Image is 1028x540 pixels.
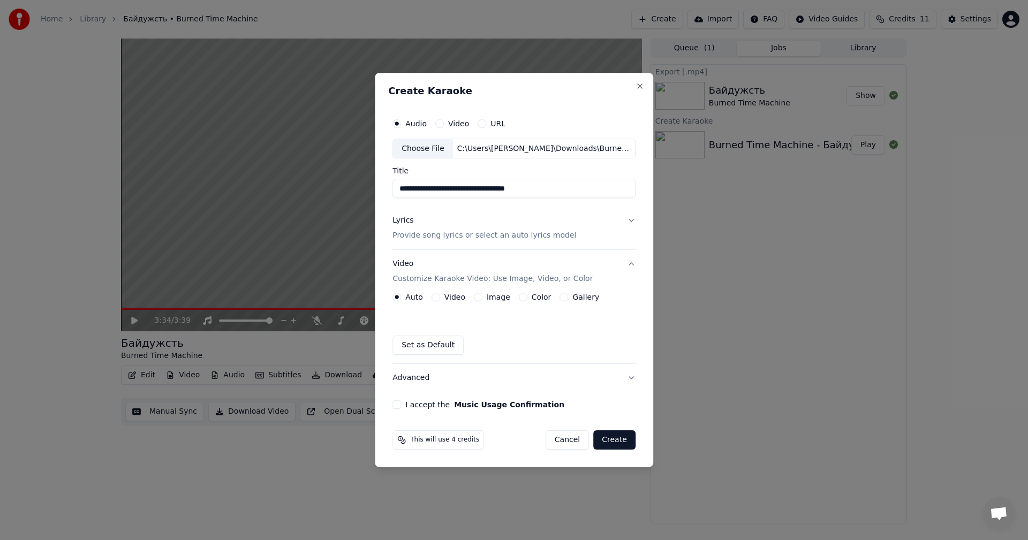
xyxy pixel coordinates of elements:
div: Lyrics [392,216,413,226]
button: Advanced [392,364,636,392]
button: Set as Default [392,336,464,355]
label: Image [487,293,510,301]
label: Video [444,293,465,301]
div: Choose File [393,139,453,158]
label: Video [448,120,469,127]
button: I accept the [454,401,564,408]
label: Gallery [572,293,599,301]
span: This will use 4 credits [410,436,479,444]
button: Cancel [546,430,589,450]
button: VideoCustomize Karaoke Video: Use Image, Video, or Color [392,250,636,293]
button: Create [593,430,636,450]
label: I accept the [405,401,564,408]
p: Provide song lyrics or select an auto lyrics model [392,231,576,241]
h2: Create Karaoke [388,86,640,96]
div: Video [392,259,593,285]
div: C:\Users\[PERSON_NAME]\Downloads\Burned Time Machine BLIND8 - Артеря ([DOMAIN_NAME]).mp3 [453,143,635,154]
label: URL [490,120,505,127]
label: Color [532,293,551,301]
label: Title [392,168,636,175]
button: LyricsProvide song lyrics or select an auto lyrics model [392,207,636,250]
p: Customize Karaoke Video: Use Image, Video, or Color [392,273,593,284]
label: Audio [405,120,427,127]
div: VideoCustomize Karaoke Video: Use Image, Video, or Color [392,293,636,363]
label: Auto [405,293,423,301]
